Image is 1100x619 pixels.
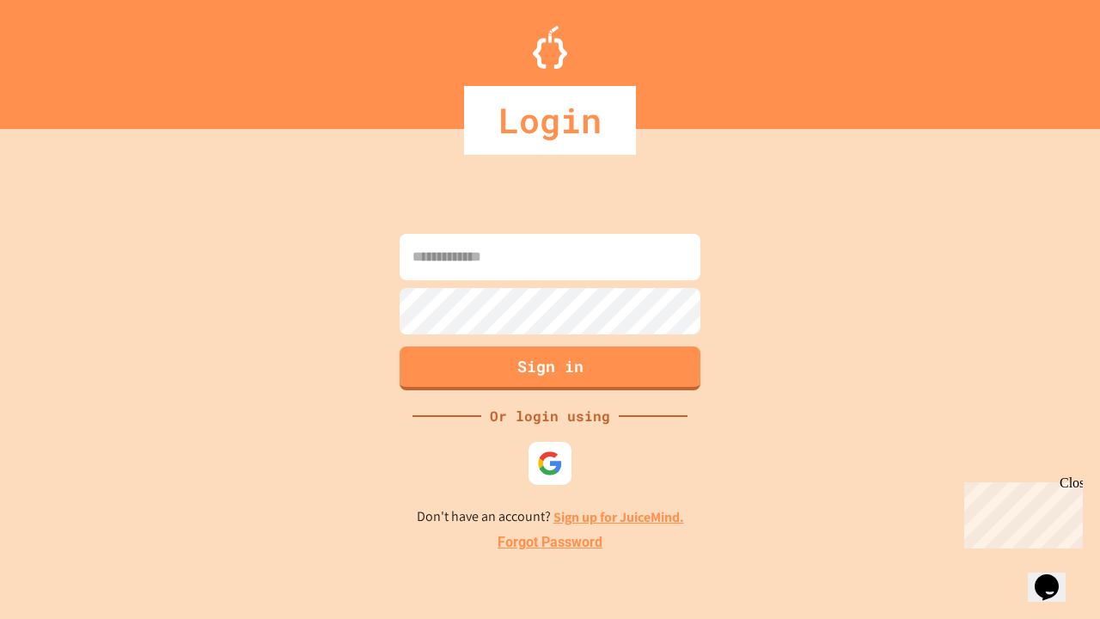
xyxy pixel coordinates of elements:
a: Sign up for JuiceMind. [553,508,684,526]
iframe: chat widget [1028,550,1083,602]
img: google-icon.svg [537,450,563,476]
a: Forgot Password [498,532,602,553]
p: Don't have an account? [417,506,684,528]
img: Logo.svg [533,26,567,69]
div: Login [464,86,636,155]
button: Sign in [400,346,700,390]
div: Or login using [481,406,619,426]
div: Chat with us now!Close [7,7,119,109]
iframe: chat widget [957,475,1083,549]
